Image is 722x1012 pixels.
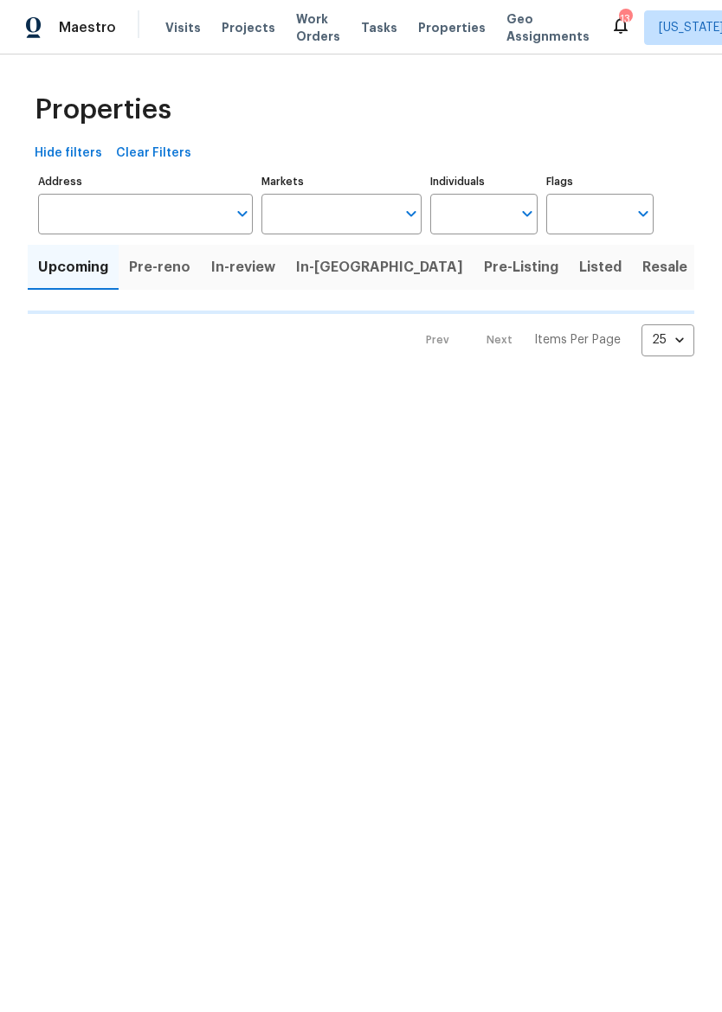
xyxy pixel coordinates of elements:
[296,10,340,45] span: Work Orders
[534,331,621,349] p: Items Per Page
[418,19,486,36] span: Properties
[579,255,622,279] span: Listed
[222,19,275,36] span: Projects
[641,317,694,362] div: 25
[631,202,655,226] button: Open
[38,176,253,187] label: Address
[38,255,108,279] span: Upcoming
[230,202,255,226] button: Open
[296,255,463,279] span: In-[GEOGRAPHIC_DATA]
[515,202,539,226] button: Open
[399,202,423,226] button: Open
[642,255,687,279] span: Resale
[361,22,397,34] span: Tasks
[484,255,558,279] span: Pre-Listing
[59,19,116,36] span: Maestro
[109,138,198,170] button: Clear Filters
[129,255,190,279] span: Pre-reno
[35,101,171,118] span: Properties
[409,324,694,356] nav: Pagination Navigation
[35,143,102,164] span: Hide filters
[619,10,631,28] div: 13
[546,176,654,187] label: Flags
[506,10,590,45] span: Geo Assignments
[430,176,538,187] label: Individuals
[165,19,201,36] span: Visits
[116,143,191,164] span: Clear Filters
[211,255,275,279] span: In-review
[261,176,422,187] label: Markets
[28,138,109,170] button: Hide filters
